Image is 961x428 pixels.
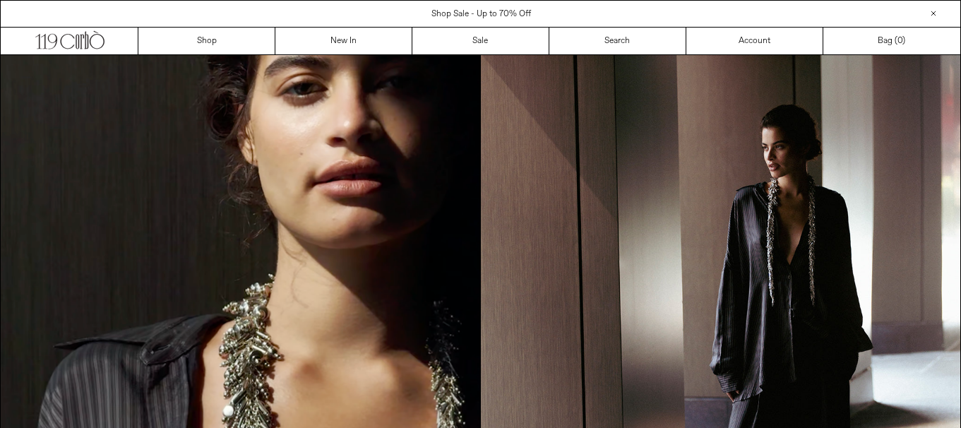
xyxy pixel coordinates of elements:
a: Bag () [823,28,960,54]
span: ) [897,35,905,47]
span: 0 [897,35,902,47]
a: Search [549,28,686,54]
a: Shop Sale - Up to 70% Off [431,8,531,20]
a: New In [275,28,412,54]
a: Shop [138,28,275,54]
a: Sale [412,28,549,54]
a: Account [686,28,823,54]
